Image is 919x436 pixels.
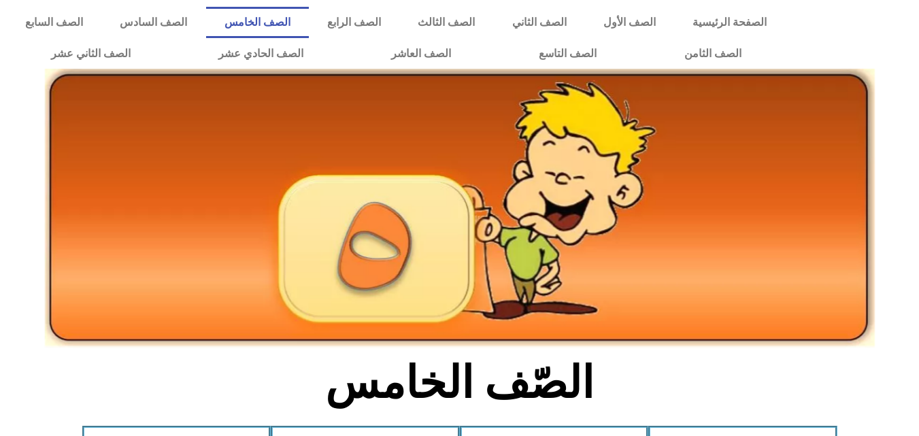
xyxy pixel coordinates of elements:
[101,7,205,38] a: الصف السادس
[7,38,174,69] a: الصف الثاني عشر
[235,356,684,409] h2: الصّف الخامس
[399,7,493,38] a: الصف الثالث
[495,38,640,69] a: الصف التاسع
[206,7,309,38] a: الصف الخامس
[640,38,785,69] a: الصف الثامن
[7,7,101,38] a: الصف السابع
[309,7,399,38] a: الصف الرابع
[347,38,495,69] a: الصف العاشر
[674,7,785,38] a: الصفحة الرئيسية
[494,7,585,38] a: الصف الثاني
[174,38,347,69] a: الصف الحادي عشر
[585,7,674,38] a: الصف الأول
